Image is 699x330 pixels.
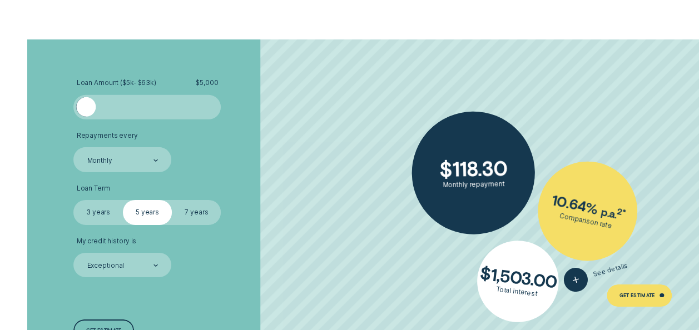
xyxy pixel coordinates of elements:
span: Loan Term [77,184,110,193]
span: Repayments every [77,132,138,140]
label: 7 years [172,200,221,224]
span: Loan Amount ( $5k - $63k ) [77,79,156,87]
span: $ 5,000 [196,79,218,87]
span: My credit history is [77,237,137,246]
span: See details [592,261,628,278]
label: 5 years [123,200,172,224]
a: Get Estimate [607,284,672,307]
div: Exceptional [87,262,125,270]
button: See details [561,254,631,295]
div: Monthly [87,156,112,164]
label: 3 years [73,200,122,224]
